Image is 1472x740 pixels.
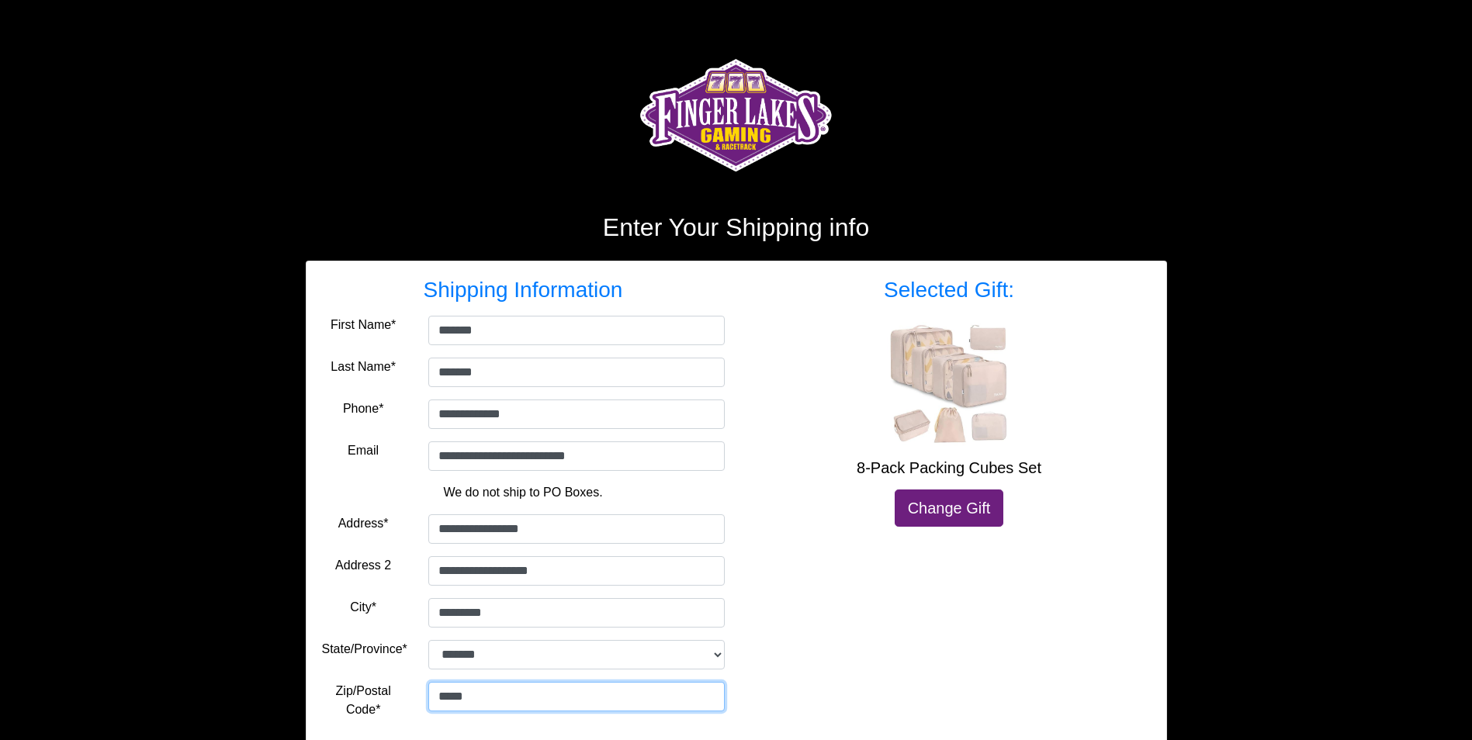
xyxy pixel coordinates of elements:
label: First Name* [331,316,396,334]
p: We do not ship to PO Boxes. [334,483,713,502]
h3: Selected Gift: [748,277,1151,303]
label: State/Province* [322,640,407,659]
a: Change Gift [895,489,1004,527]
label: Phone* [343,399,384,418]
label: Email [348,441,379,460]
img: Logo [636,39,836,194]
h5: 8-Pack Packing Cubes Set [748,458,1151,477]
h2: Enter Your Shipping info [306,213,1167,242]
img: 8-Pack Packing Cubes Set [887,322,1011,446]
h3: Shipping Information [322,277,725,303]
label: Last Name* [331,358,396,376]
label: City* [350,598,376,617]
label: Address* [338,514,389,533]
label: Address 2 [335,556,391,575]
label: Zip/Postal Code* [322,682,405,719]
